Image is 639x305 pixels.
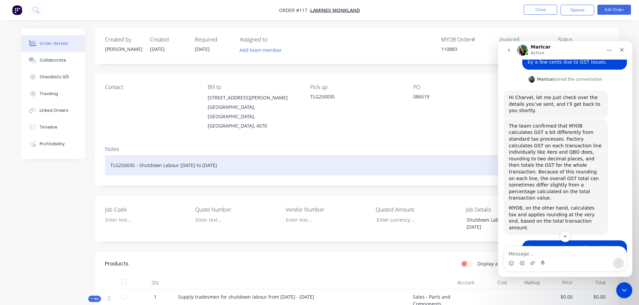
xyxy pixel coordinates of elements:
div: Qty [135,276,175,289]
label: Job Details [466,206,550,214]
button: Emoji picker [10,219,16,225]
span: $0.00 [545,293,573,300]
button: Timeline [21,119,85,136]
button: Profitability [21,136,85,152]
div: PO [413,84,505,90]
div: Notes [105,146,608,152]
button: Upload attachment [32,219,37,225]
label: Quoted Amount [376,206,460,214]
div: Invoiced [499,36,550,43]
div: TLG250035 - Shutdown Labour [DATE] to [DATE] [105,155,608,175]
div: MYOB Order # [441,36,491,43]
div: Total [575,276,608,289]
button: Tracking [21,85,85,102]
button: Order details [21,35,85,52]
div: Tracking [40,91,58,97]
div: [GEOGRAPHIC_DATA], [GEOGRAPHIC_DATA], [GEOGRAPHIC_DATA], 4570 [208,102,300,131]
div: [PERSON_NAME] [105,46,142,53]
div: 110883 [441,46,491,53]
span: 1 [154,293,157,300]
div: 086519 [413,93,497,102]
button: Add team member [236,46,285,55]
div: Shutdown Labour [DATE] to [DATE] [461,215,545,232]
label: Vendor Number [285,206,369,214]
div: Markup [510,276,543,289]
div: Pick up [310,84,402,90]
div: Collaborate [40,57,66,63]
div: Cost [477,276,510,289]
button: Linked Orders [21,102,85,119]
label: Job Code [105,206,189,214]
button: Collaborate [21,52,85,69]
div: How can we overcome this, as it is adding significant time to our reconciliation process? I also ... [30,203,123,262]
div: Linked Orders [40,107,68,113]
button: Add team member [240,46,285,55]
div: Status [558,36,608,43]
button: Start recording [43,219,48,225]
div: Assigned to [240,36,307,43]
iframe: Intercom live chat [498,41,632,277]
div: Order details [40,41,68,47]
div: Kit [88,296,101,302]
img: Factory [12,5,22,15]
span: Kit [90,296,99,301]
div: Created [150,36,187,43]
button: Gif picker [21,219,26,225]
iframe: Intercom live chat [616,282,632,298]
div: Bill to [208,84,300,90]
span: $0.00 [578,293,605,300]
label: Display actual quantities [477,260,533,267]
div: [STREET_ADDRESS][PERSON_NAME] [208,93,300,102]
div: Account [410,276,477,289]
span: [DATE] [195,46,210,52]
label: Quote Number [195,206,279,214]
span: Order #117 - [279,7,310,13]
textarea: Message… [6,205,128,217]
span: [DATE] [150,46,165,52]
button: Options [561,5,594,15]
div: TLG250035 [310,93,402,100]
div: Products [105,260,128,268]
div: Checklists 0/0 [40,74,69,80]
button: Edit Order [597,5,631,15]
div: Required [195,36,232,43]
input: Enter currency... [371,215,460,225]
div: Profitability [40,141,65,147]
div: [STREET_ADDRESS][PERSON_NAME][GEOGRAPHIC_DATA], [GEOGRAPHIC_DATA], [GEOGRAPHIC_DATA], 4570 [208,93,300,131]
button: Send a message… [115,217,126,227]
button: Checklists 0/0 [21,69,85,85]
button: Scroll to bottom [61,189,73,201]
div: Created by [105,36,142,43]
div: Contact [105,84,197,90]
button: Close [524,5,557,15]
span: Supply tradesmen for shutdown labour from [DATE] - [DATE] [178,294,314,300]
div: Timeline [40,124,57,130]
div: Price [543,276,576,289]
a: Laminex Monkland [310,7,360,13]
